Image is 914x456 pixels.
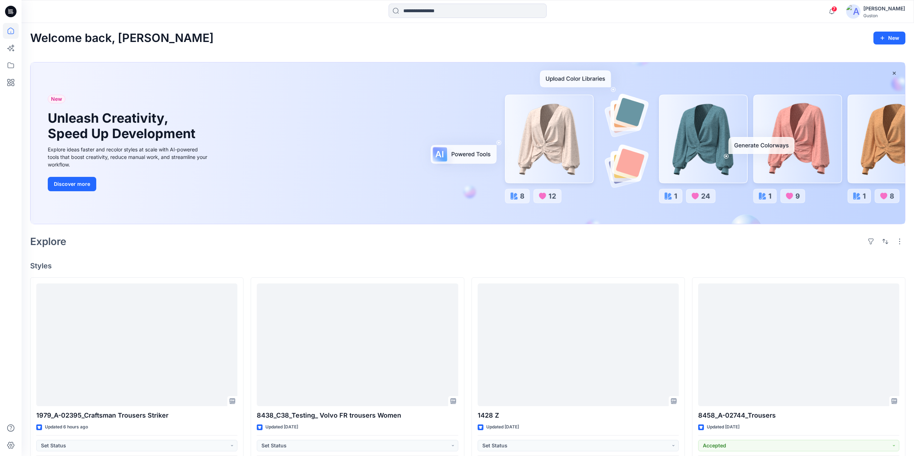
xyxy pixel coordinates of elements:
[30,236,66,247] h2: Explore
[873,32,905,44] button: New
[48,111,199,141] h1: Unleash Creativity, Speed Up Development
[30,32,214,45] h2: Welcome back, [PERSON_NAME]
[257,410,458,420] p: 8438_C38_Testing_ Volvo FR trousers Women
[51,95,62,103] span: New
[48,146,209,168] div: Explore ideas faster and recolor styles at scale with AI-powered tools that boost creativity, red...
[831,6,837,12] span: 7
[48,177,209,191] a: Discover more
[478,410,679,420] p: 1428 Z
[48,177,96,191] button: Discover more
[863,13,905,18] div: Guston
[846,4,860,19] img: avatar
[698,410,899,420] p: 8458_A-02744_Trousers
[265,423,298,431] p: Updated [DATE]
[45,423,88,431] p: Updated 6 hours ago
[863,4,905,13] div: [PERSON_NAME]
[36,410,237,420] p: 1979_A-02395_Craftsman Trousers Striker
[486,423,519,431] p: Updated [DATE]
[30,262,905,270] h4: Styles
[707,423,739,431] p: Updated [DATE]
